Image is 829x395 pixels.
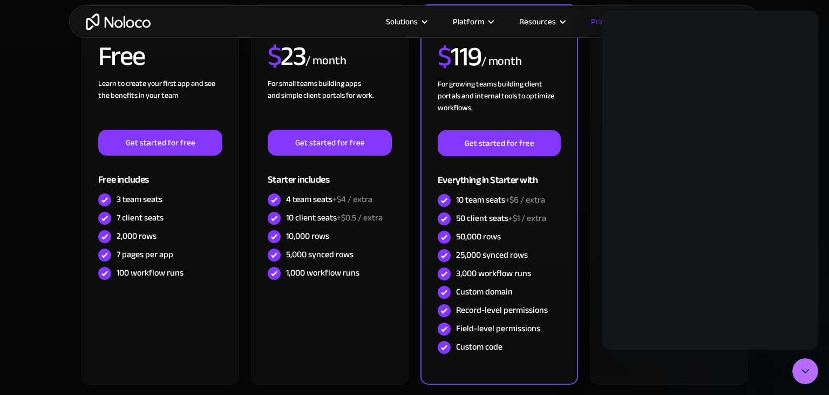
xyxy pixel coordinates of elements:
div: For growing teams building client portals and internal tools to optimize workflows. [438,78,561,130]
iframe: Intercom live chat [792,358,818,384]
div: Solutions [386,15,418,29]
div: Solutions [372,15,439,29]
div: Starter includes [268,156,392,191]
div: 1,000 workflow runs [286,267,359,279]
div: 7 client seats [117,212,164,224]
div: Everything in Starter with [438,156,561,191]
h2: 23 [268,43,306,70]
a: Get started for free [98,130,222,156]
div: Field-level permissions [456,323,540,334]
div: / month [481,53,522,70]
span: +$0.5 / extra [337,210,383,226]
div: 10 client seats [286,212,383,224]
div: Free includes [98,156,222,191]
span: +$6 / extra [505,192,545,208]
div: For small teams building apps and simple client portals for work. ‍ [268,78,392,130]
h2: 119 [438,43,481,70]
div: Record-level permissions [456,304,548,316]
div: 50 client seats [456,212,546,224]
div: Custom code [456,341,502,353]
span: $ [268,31,281,82]
div: Custom domain [456,286,513,298]
div: 100 workflow runs [117,267,184,279]
div: 2,000 rows [117,230,157,242]
a: home [86,14,151,30]
span: $ [438,31,451,82]
div: 4 team seats [286,193,372,205]
a: Pricing [577,15,628,29]
div: Resources [519,15,556,29]
div: / month [305,52,346,70]
div: 10 team seats [456,194,545,206]
span: +$4 / extra [332,191,372,207]
div: 5,000 synced rows [286,249,354,260]
div: Platform [439,15,506,29]
div: Resources [506,15,577,29]
div: 10,000 rows [286,230,329,242]
div: 25,000 synced rows [456,249,528,261]
h2: Free [98,43,145,70]
div: 7 pages per app [117,249,173,260]
iframe: Intercom live chat [602,11,818,350]
div: Platform [453,15,484,29]
div: 3,000 workflow runs [456,267,531,279]
a: Get started for free [438,130,561,156]
div: Learn to create your first app and see the benefits in your team ‍ [98,78,222,130]
div: 50,000 rows [456,231,501,243]
a: Get started for free [268,130,392,156]
div: 3 team seats [117,193,162,205]
span: +$1 / extra [508,210,546,226]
